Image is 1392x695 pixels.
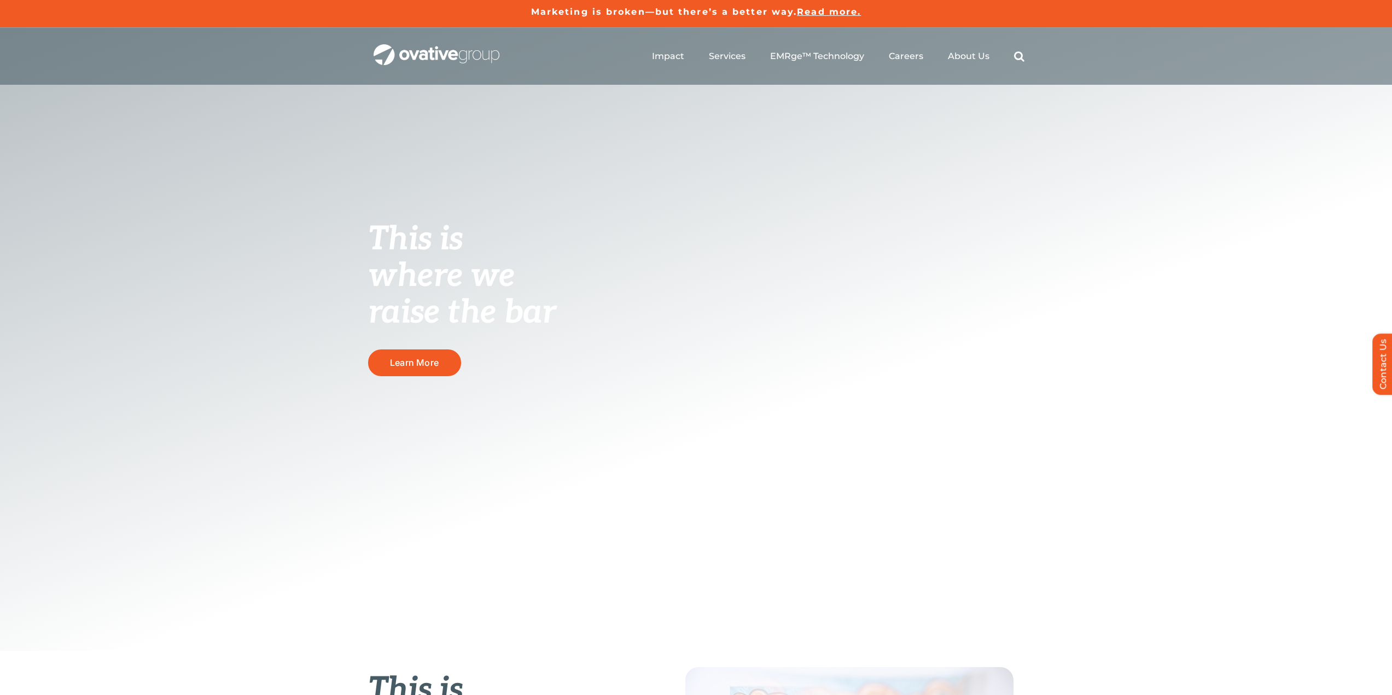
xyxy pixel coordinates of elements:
a: OG_Full_horizontal_WHT [374,43,499,54]
a: About Us [948,51,989,62]
span: This is [368,220,463,259]
a: Learn More [368,349,461,376]
span: where we raise the bar [368,256,556,332]
a: Marketing is broken—but there’s a better way. [531,7,797,17]
a: Careers [889,51,923,62]
a: Read more. [797,7,861,17]
a: Impact [652,51,684,62]
nav: Menu [652,39,1024,74]
a: EMRge™ Technology [770,51,864,62]
a: Search [1014,51,1024,62]
span: Learn More [390,358,439,368]
a: Services [709,51,745,62]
